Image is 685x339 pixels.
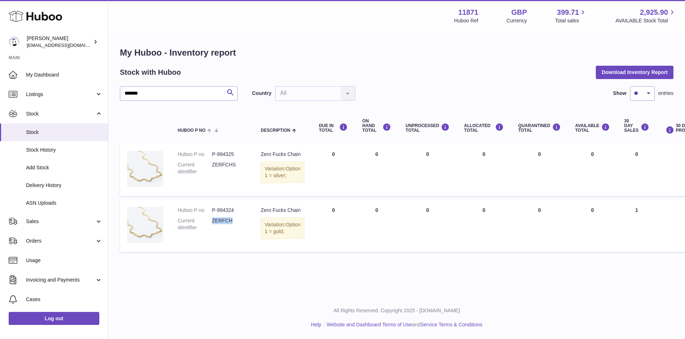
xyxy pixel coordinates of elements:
span: Cases [26,296,103,303]
div: Zero Fucks Chain [261,207,304,214]
div: Variation: [261,217,304,239]
span: Stock History [26,147,103,153]
a: Help [311,322,321,327]
div: Currency [507,17,527,24]
span: Huboo P no [178,128,205,133]
span: Option 1 = silver; [265,166,300,178]
dt: Current identifier [178,161,212,175]
span: Sales [26,218,95,225]
td: 0 [617,144,656,196]
span: Listings [26,91,95,98]
span: ASN Uploads [26,200,103,207]
td: 0 [355,200,398,252]
dt: Huboo P no [178,207,212,214]
label: Show [613,90,627,97]
td: 0 [457,200,511,252]
span: Orders [26,238,95,244]
span: Description [261,128,290,133]
div: Variation: [261,161,304,183]
span: entries [658,90,673,97]
span: 399.71 [557,8,579,17]
td: 0 [457,144,511,196]
img: internalAdmin-11871@internal.huboo.com [9,36,19,47]
h2: Stock with Huboo [120,68,181,77]
td: 0 [355,144,398,196]
span: Total sales [555,17,587,24]
div: AVAILABLE Total [575,123,610,133]
a: Service Terms & Conditions [420,322,482,327]
td: 0 [312,144,355,196]
div: [PERSON_NAME] [27,35,92,49]
img: product image [127,151,163,187]
span: Delivery History [26,182,103,189]
dd: ZERFCH [212,217,246,231]
div: Zero Fucks Chain [261,151,304,158]
span: Usage [26,257,103,264]
div: Huboo Ref [454,17,478,24]
span: 0 [538,151,541,157]
td: 0 [568,200,617,252]
span: [EMAIL_ADDRESS][DOMAIN_NAME] [27,42,106,48]
dt: Current identifier [178,217,212,231]
div: ALLOCATED Total [464,123,504,133]
dd: P-994324 [212,207,246,214]
button: Download Inventory Report [596,66,673,79]
h1: My Huboo - Inventory report [120,47,673,58]
span: 0 [538,207,541,213]
td: 0 [312,200,355,252]
dd: P-994325 [212,151,246,158]
div: ON HAND Total [362,119,391,133]
img: product image [127,207,163,243]
span: Stock [26,110,95,117]
span: AVAILABLE Stock Total [615,17,676,24]
a: Website and Dashboard Terms of Use [327,322,412,327]
label: Country [252,90,272,97]
strong: 11871 [458,8,478,17]
div: 30 DAY SALES [624,119,649,133]
div: QUARANTINED Total [518,123,561,133]
dd: ZERFCHS [212,161,246,175]
strong: GBP [511,8,527,17]
span: 2,925.90 [640,8,668,17]
td: 0 [398,200,457,252]
p: All Rights Reserved. Copyright 2025 - [DOMAIN_NAME] [114,307,679,314]
td: 1 [617,200,656,252]
span: Add Stock [26,164,103,171]
span: My Dashboard [26,71,103,78]
div: UNPROCESSED Total [406,123,450,133]
span: Option 1 = gold; [265,222,300,234]
span: Stock [26,129,103,136]
dt: Huboo P no [178,151,212,158]
a: Log out [9,312,99,325]
a: 399.71 Total sales [555,8,587,24]
a: 2,925.90 AVAILABLE Stock Total [615,8,676,24]
div: DUE IN TOTAL [319,123,348,133]
li: and [324,321,482,328]
td: 0 [568,144,617,196]
span: Invoicing and Payments [26,277,95,283]
td: 0 [398,144,457,196]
